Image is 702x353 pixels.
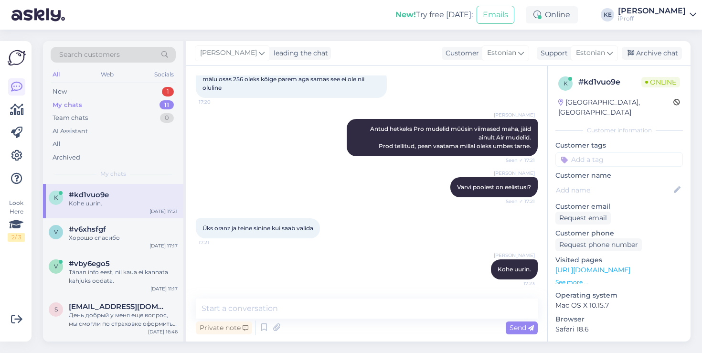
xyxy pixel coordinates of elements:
div: Archive chat [622,47,682,60]
div: Хорошо спасибо [69,234,178,242]
div: All [53,139,61,149]
div: Look Here [8,199,25,242]
span: My chats [100,170,126,178]
div: 1 [162,87,174,96]
p: Customer email [555,202,683,212]
div: Request phone number [555,238,642,251]
div: [DATE] 11:17 [150,285,178,292]
span: [PERSON_NAME] [494,170,535,177]
a: [PERSON_NAME]iProff [618,7,696,22]
span: Üks oranz ja teine sinine kui saab valida [202,225,313,232]
span: Värvi poolest on eelistusi? [457,183,531,191]
span: Estonian [487,48,516,58]
p: Safari 18.6 [555,324,683,334]
div: [DATE] 16:46 [148,328,178,335]
div: AI Assistant [53,127,88,136]
span: Estonian [576,48,605,58]
span: 17:21 [199,239,234,246]
div: День добрый у меня еще вопрос, мы смогли по страховке оформить замену часов на 11 версию, но когд... [69,311,178,328]
span: #kd1vuo9e [69,191,109,199]
img: Askly Logo [8,49,26,67]
div: 2 / 3 [8,233,25,242]
span: Online [641,77,680,87]
span: Search customers [59,50,120,60]
span: sergeikonenko@gmail.com [69,302,168,311]
span: Antud hetkeks Pro mudelid müüsin viimased maha, jàid ainult Air mudelid. Prod tellitud, pean vaat... [370,125,532,150]
div: [PERSON_NAME] [618,7,686,15]
span: Kohe uurin. [498,266,531,273]
span: Send [510,323,534,332]
span: [PERSON_NAME] [494,252,535,259]
p: Operating system [555,290,683,300]
span: s [54,306,58,313]
p: Customer name [555,171,683,181]
span: k [564,80,568,87]
div: New [53,87,67,96]
div: Archived [53,153,80,162]
div: 11 [160,100,174,110]
p: See more ... [555,278,683,287]
div: Try free [DATE]: [395,9,473,21]
div: Team chats [53,113,88,123]
span: #vby6ego5 [69,259,110,268]
div: Online [526,6,578,23]
span: 17:20 [199,98,234,106]
a: [URL][DOMAIN_NAME] [555,266,630,274]
div: # kd1vuo9e [578,76,641,88]
span: k [54,194,58,201]
span: [PERSON_NAME] [494,111,535,118]
div: Customer information [555,126,683,135]
div: [DATE] 17:21 [149,208,178,215]
p: Customer tags [555,140,683,150]
div: My chats [53,100,82,110]
div: [DATE] 17:17 [149,242,178,249]
div: All [51,68,62,81]
input: Add name [556,185,672,195]
div: Support [537,48,568,58]
div: 0 [160,113,174,123]
div: Private note [196,321,252,334]
b: New! [395,10,416,19]
div: KE [601,8,614,21]
div: Web [99,68,116,81]
span: 17:23 [499,280,535,287]
div: Request email [555,212,611,225]
div: Customer [442,48,479,58]
span: Seen ✓ 17:21 [499,198,535,205]
p: Browser [555,314,683,324]
span: mälu osas 256 oleks kõige parem aga samas see ei ole nii oluline [202,75,366,91]
div: Kohe uurin. [69,199,178,208]
button: Emails [477,6,514,24]
span: Seen ✓ 17:21 [499,157,535,164]
div: iProff [618,15,686,22]
div: Socials [152,68,176,81]
div: Tänan info eest, nii kaua ei kannata kahjuks oodata. [69,268,178,285]
input: Add a tag [555,152,683,167]
span: #v6xhsfgf [69,225,106,234]
p: Visited pages [555,255,683,265]
p: Mac OS X 10.15.7 [555,300,683,310]
p: Customer phone [555,228,683,238]
span: v [54,263,58,270]
div: [GEOGRAPHIC_DATA], [GEOGRAPHIC_DATA] [558,97,673,118]
div: leading the chat [270,48,328,58]
span: [PERSON_NAME] [200,48,257,58]
span: v [54,228,58,235]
